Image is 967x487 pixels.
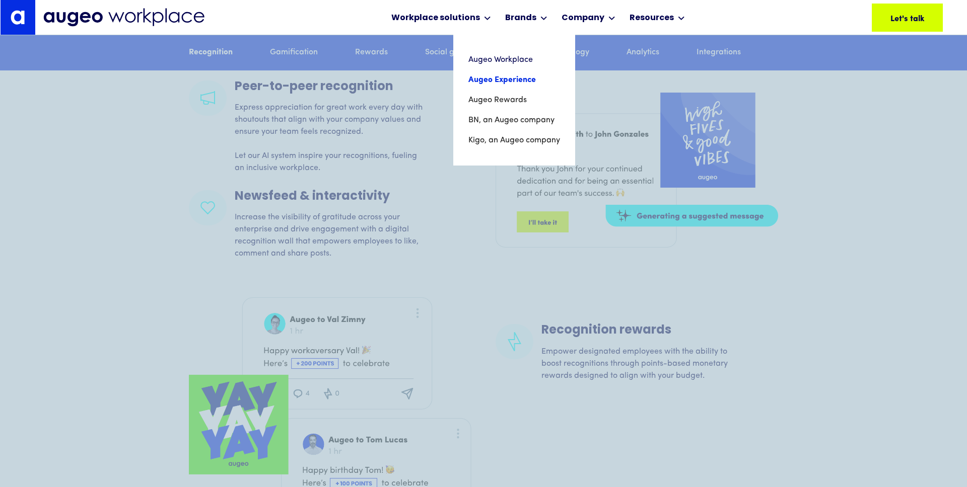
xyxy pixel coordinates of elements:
[391,12,480,24] div: Workplace solutions
[630,12,674,24] div: Resources
[11,10,25,24] img: Augeo's "a" monogram decorative logo in white.
[468,130,560,150] a: Kigo, an Augeo company
[468,50,560,70] a: Augeo Workplace
[872,4,943,32] a: Let's talk
[468,70,560,90] a: Augeo Experience
[453,35,575,166] nav: Brands
[562,12,604,24] div: Company
[468,110,560,130] a: BN, an Augeo company
[43,8,204,27] img: Augeo Workplace business unit full logo in mignight blue.
[468,90,560,110] a: Augeo Rewards
[505,12,536,24] div: Brands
